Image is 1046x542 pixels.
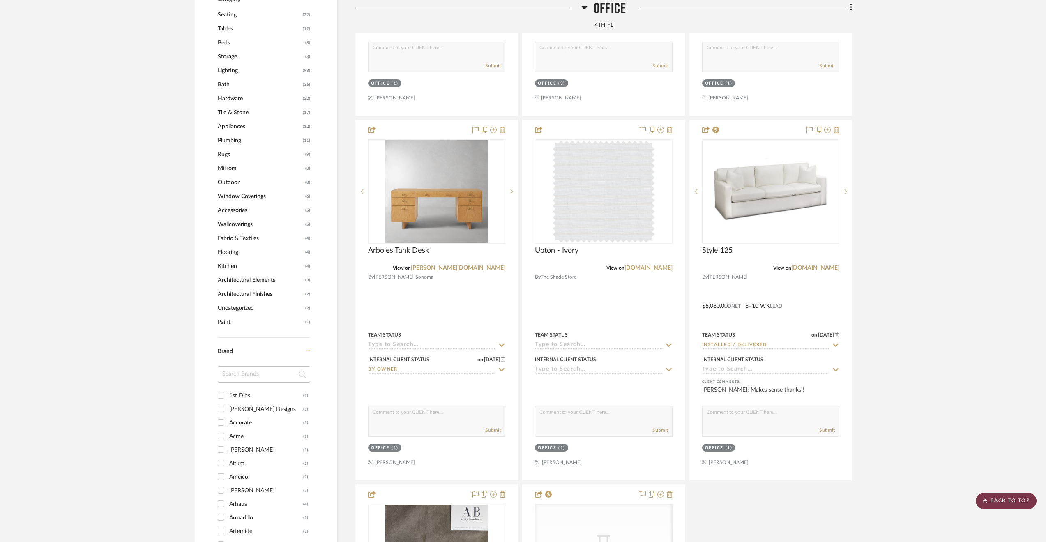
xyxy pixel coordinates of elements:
span: (2) [305,288,310,301]
span: (22) [303,92,310,105]
span: The Shade Store [541,273,576,281]
span: Accessories [218,203,303,217]
div: Team Status [535,331,568,339]
div: Artemide [229,525,303,538]
div: Accurate [229,416,303,429]
div: (1) [303,511,308,524]
span: (36) [303,78,310,91]
span: By [368,273,374,281]
span: Style 125 [702,246,733,255]
div: Office [371,445,389,451]
img: Arboles Tank Desk [385,140,488,243]
div: (1) [303,443,308,457]
span: on [477,357,483,362]
button: Submit [652,427,668,434]
a: [DOMAIN_NAME] [791,265,839,271]
button: Submit [819,427,835,434]
span: (1) [305,316,310,329]
span: View on [393,265,411,270]
div: (1) [303,403,308,416]
span: [DATE] [817,332,835,338]
span: (3) [305,274,310,287]
div: 0 [703,140,839,243]
span: (5) [305,218,310,231]
span: Brand [218,348,233,354]
div: (1) [303,416,308,429]
div: Team Status [368,331,401,339]
span: Storage [218,50,303,64]
div: (1) [303,525,308,538]
div: Acme [229,430,303,443]
span: Kitchen [218,259,303,273]
div: Arhaus [229,498,303,511]
span: (4) [305,246,310,259]
div: (1) [303,430,308,443]
div: Office [538,81,556,87]
img: Upton - Ivory [552,140,655,243]
div: Altura [229,457,303,470]
input: Type to Search… [535,341,662,349]
span: Plumbing [218,134,301,148]
scroll-to-top-button: BACK TO TOP [976,493,1037,509]
span: Arboles Tank Desk [368,246,429,255]
div: [PERSON_NAME] Designs [229,403,303,416]
div: Internal Client Status [368,356,429,363]
div: Internal Client Status [535,356,596,363]
span: By [702,273,708,281]
input: Type to Search… [368,341,495,349]
span: (98) [303,64,310,77]
span: Architectural Finishes [218,287,303,301]
span: (8) [305,162,310,175]
div: Office [705,81,723,87]
span: (2) [305,302,310,315]
a: [DOMAIN_NAME] [624,265,673,271]
span: Tables [218,22,301,36]
span: Architectural Elements [218,273,303,287]
span: Fabric & Textiles [218,231,303,245]
span: Mirrors [218,161,303,175]
div: Armadillo [229,511,303,524]
span: Bath [218,78,301,92]
a: [PERSON_NAME][DOMAIN_NAME] [411,265,505,271]
span: Wallcoverings [218,217,303,231]
span: (12) [303,22,310,35]
button: Submit [485,427,501,434]
span: (9) [305,148,310,161]
img: Style 125 [703,149,839,234]
div: 1st Dibs [229,389,303,402]
div: Office [371,81,389,87]
span: (17) [303,106,310,119]
span: Paint [218,315,303,329]
span: (4) [305,232,310,245]
span: (5) [305,204,310,217]
span: Hardware [218,92,301,106]
span: (11) [303,134,310,147]
div: (4) [303,498,308,511]
div: Ameico [229,471,303,484]
div: [PERSON_NAME] [229,484,303,497]
span: By [535,273,541,281]
div: (1) [392,445,399,451]
span: (22) [303,8,310,21]
span: View on [606,265,624,270]
div: (1) [392,81,399,87]
span: Window Coverings [218,189,303,203]
div: [PERSON_NAME]: Makes sense thanks!! [702,386,839,402]
span: (12) [303,120,310,133]
span: (8) [305,36,310,49]
input: Type to Search… [368,366,495,374]
span: on [811,332,817,337]
div: [PERSON_NAME] [229,443,303,457]
span: (8) [305,176,310,189]
span: Outdoor [218,175,303,189]
div: (7) [303,484,308,497]
span: [PERSON_NAME] [708,273,748,281]
input: Type to Search… [702,341,829,349]
span: Uncategorized [218,301,303,315]
div: (1) [726,445,733,451]
div: 4TH FL [355,21,852,30]
input: Type to Search… [535,366,662,374]
div: (1) [726,81,733,87]
span: [DATE] [483,357,501,362]
span: Tile & Stone [218,106,301,120]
